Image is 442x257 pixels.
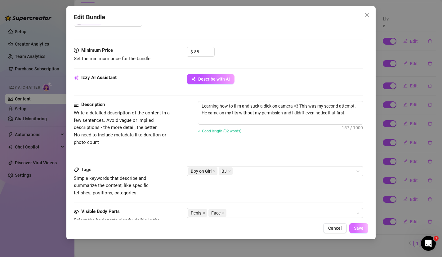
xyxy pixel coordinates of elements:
[74,110,170,145] span: Write a detailed description of the content in a few sentences. Avoid vague or implied descriptio...
[198,77,230,82] span: Describe with AI
[81,75,117,80] strong: Izzy AI Assistant
[362,12,372,17] span: Close
[74,175,149,196] span: Simple keywords that describe and summarize the content, like specific fetishes, positions, categ...
[349,223,368,233] button: Save
[74,101,79,109] span: align-left
[228,170,231,173] span: close
[188,209,207,217] span: Penis
[198,129,241,133] span: ✓ Good length (32 words)
[81,167,92,172] strong: Tags
[208,209,226,217] span: Face
[74,167,79,172] span: tag
[74,12,105,22] span: Edit Bundle
[191,210,201,216] span: Penis
[323,223,347,233] button: Cancel
[74,209,79,214] span: eye
[198,101,363,124] textarea: Learning how to film and suck a dick on camera <3 This was my second attempt. He came on my tits ...
[434,236,439,241] span: 1
[81,102,105,107] strong: Description
[188,167,217,175] span: Boy on Girl
[81,47,113,53] strong: Minimum Price
[203,211,206,215] span: close
[74,56,150,61] span: Set the minimum price for the bundle
[219,167,233,175] span: BJ
[211,210,221,216] span: Face
[222,211,225,215] span: close
[221,168,227,175] span: BJ
[187,74,234,84] button: Describe with AI
[421,236,436,251] iframe: Intercom live chat
[354,226,364,231] span: Save
[213,170,216,173] span: close
[74,47,79,54] span: dollar
[362,10,372,20] button: Close
[364,12,369,17] span: close
[81,209,120,214] strong: Visible Body Parts
[74,217,160,245] span: Select the body parts clearly visible in the content. This helps [PERSON_NAME] AI suggest media a...
[328,226,342,231] span: Cancel
[191,168,212,175] span: Boy on Girl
